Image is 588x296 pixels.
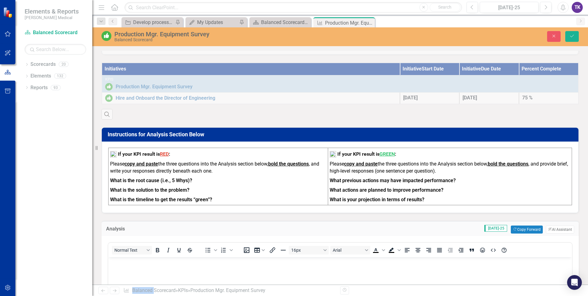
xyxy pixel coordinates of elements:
[278,246,288,254] button: Horizontal line
[379,151,395,157] span: GREEN
[328,148,572,205] td: To enrich screen reader interactions, please activate Accessibility in Grammarly extension settings
[371,246,386,254] div: Text color Black
[108,131,575,138] h3: Instructions for Analysis Section Below
[110,178,192,183] strong: What is the root cause (i.e., 5 Whys)?
[480,2,538,13] button: [DATE]-25
[3,7,14,18] img: ClearPoint Strategy
[445,246,455,254] button: Decrease indent
[423,246,434,254] button: Align right
[261,18,309,26] div: Balanced Scorecard Welcome Page
[482,4,536,11] div: [DATE]-25
[511,226,542,234] button: Copy Forward
[190,287,265,293] div: Production Mgr. Equipment Survey
[241,246,252,254] button: Insert image
[187,18,238,26] a: My Updates
[112,246,152,254] button: Block Normal Text
[572,2,583,13] button: TK
[25,15,79,20] small: [PERSON_NAME] Medical
[114,31,369,38] div: Production Mgr. Equipment Survey
[337,151,396,157] strong: If your KPI result is :
[174,246,184,254] button: Underline
[25,29,86,36] a: Balanced Scorecard
[125,2,462,13] input: Search ClearPoint...
[330,178,456,183] strong: What previous actions may have impacted performance?
[110,151,117,158] img: mceclip2%20v12.png
[114,38,369,42] div: Balanced Scorecard
[123,287,336,294] div: » »
[59,62,69,67] div: 20
[499,246,509,254] button: Help
[163,246,173,254] button: Italic
[330,197,424,202] strong: What is your projection in terms of results?
[101,31,111,41] img: On or Above Target
[110,161,326,176] p: Please the three questions into the Analysis section below, , and write your responses directly b...
[109,148,328,205] td: To enrich screen reader interactions, please activate Accessibility in Grammarly extension settings
[203,246,218,254] div: Bullet list
[133,18,174,26] div: Develop process/capability to leverage projects across locations
[430,3,460,12] button: Search
[114,248,145,253] span: Normal Text
[477,246,488,254] button: Emojis
[488,246,499,254] button: HTML Editor
[218,246,234,254] div: Numbered list
[386,246,402,254] div: Background color Black
[333,248,363,253] span: Arial
[330,246,370,254] button: Font Arial
[330,187,443,193] strong: What actions are planned to improve performance?
[438,5,451,10] span: Search
[106,226,187,232] h3: Analysis
[402,246,412,254] button: Align left
[54,74,66,79] div: 132
[185,246,195,254] button: Strikethrough
[267,246,278,254] button: Insert/edit link
[330,161,570,176] p: Please the three questions into the Analysis section below, , and provide brief, high-level respo...
[160,151,169,157] span: RED
[484,225,507,232] span: [DATE]-25
[30,61,56,68] a: Scorecards
[413,246,423,254] button: Align center
[289,246,329,254] button: Font size 16px
[30,73,51,80] a: Elements
[178,287,188,293] a: KPIs
[123,18,174,26] a: Develop process/capability to leverage projects across locations
[291,248,321,253] span: 16px
[110,187,189,193] strong: What is the solution to the problem?
[197,18,238,26] div: My Updates
[30,84,48,91] a: Reports
[488,161,528,167] strong: bold the questions
[252,246,267,254] button: Table
[268,161,309,167] strong: bold the questions
[125,161,158,167] strong: copy and paste
[110,197,212,202] strong: What is the timeline to get the results “green”?
[25,44,86,55] input: Search Below...
[118,151,170,157] strong: If your KPI result is :
[434,246,445,254] button: Justify
[132,287,176,293] a: Balanced Scorecard
[25,8,79,15] span: Elements & Reports
[325,19,373,27] div: Production Mgr. Equipment Survey
[546,226,574,234] button: AI Assistant
[567,275,582,290] div: Open Intercom Messenger
[344,161,378,167] strong: copy and paste
[51,85,61,90] div: 93
[251,18,309,26] a: Balanced Scorecard Welcome Page
[330,151,336,158] img: mceclip1%20v16.png
[152,246,163,254] button: Bold
[467,246,477,254] button: Blockquote
[456,246,466,254] button: Increase indent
